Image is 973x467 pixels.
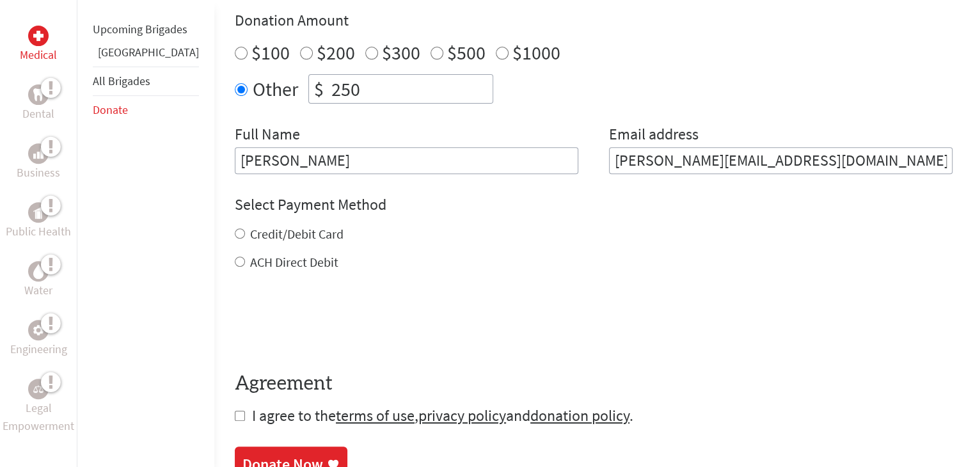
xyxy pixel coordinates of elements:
[28,84,49,105] div: Dental
[93,44,199,67] li: Greece
[28,26,49,46] div: Medical
[609,147,953,174] input: Your Email
[382,40,420,65] label: $300
[28,320,49,340] div: Engineering
[93,96,199,124] li: Donate
[235,124,300,147] label: Full Name
[17,143,60,182] a: BusinessBusiness
[418,406,506,425] a: privacy policy
[530,406,629,425] a: donation policy
[33,264,44,278] img: Water
[24,281,52,299] p: Water
[235,372,953,395] h4: Agreement
[317,40,355,65] label: $200
[33,325,44,335] img: Engineering
[22,105,54,123] p: Dental
[33,88,44,100] img: Dental
[28,379,49,399] div: Legal Empowerment
[93,15,199,44] li: Upcoming Brigades
[98,45,199,59] a: [GEOGRAPHIC_DATA]
[253,74,298,104] label: Other
[93,74,150,88] a: All Brigades
[252,406,633,425] span: I agree to the , and .
[6,202,71,241] a: Public HealthPublic Health
[235,147,578,174] input: Enter Full Name
[309,75,329,103] div: $
[24,261,52,299] a: WaterWater
[3,379,74,435] a: Legal EmpowermentLegal Empowerment
[22,84,54,123] a: DentalDental
[33,148,44,159] img: Business
[235,10,953,31] h4: Donation Amount
[20,26,57,64] a: MedicalMedical
[17,164,60,182] p: Business
[336,406,415,425] a: terms of use
[33,206,44,219] img: Public Health
[10,320,67,358] a: EngineeringEngineering
[512,40,560,65] label: $1000
[6,223,71,241] p: Public Health
[93,102,128,117] a: Donate
[28,202,49,223] div: Public Health
[28,143,49,164] div: Business
[28,261,49,281] div: Water
[447,40,486,65] label: $500
[250,254,338,270] label: ACH Direct Debit
[93,22,187,36] a: Upcoming Brigades
[10,340,67,358] p: Engineering
[235,297,429,347] iframe: reCAPTCHA
[609,124,699,147] label: Email address
[251,40,290,65] label: $100
[235,194,953,215] h4: Select Payment Method
[20,46,57,64] p: Medical
[329,75,493,103] input: Enter Amount
[250,226,344,242] label: Credit/Debit Card
[33,31,44,41] img: Medical
[93,67,199,96] li: All Brigades
[3,399,74,435] p: Legal Empowerment
[33,385,44,393] img: Legal Empowerment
